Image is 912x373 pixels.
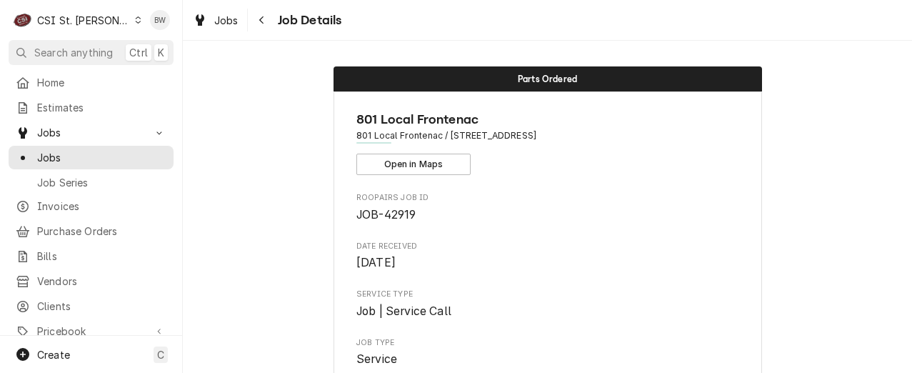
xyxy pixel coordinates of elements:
[356,256,396,269] span: [DATE]
[13,10,33,30] div: C
[9,171,174,194] a: Job Series
[356,337,738,349] span: Job Type
[37,274,166,289] span: Vendors
[187,9,244,32] a: Jobs
[356,241,738,272] div: Date Received
[37,224,166,239] span: Purchase Orders
[356,208,416,222] span: JOB-42919
[9,269,174,293] a: Vendors
[37,75,166,90] span: Home
[158,45,164,60] span: K
[37,299,166,314] span: Clients
[334,66,762,91] div: Status
[37,349,70,361] span: Create
[356,303,738,320] span: Service Type
[356,129,738,142] span: Address
[518,74,577,84] span: Parts Ordered
[9,121,174,144] a: Go to Jobs
[9,294,174,318] a: Clients
[129,45,148,60] span: Ctrl
[356,110,738,175] div: Client Information
[356,154,471,175] button: Open in Maps
[9,40,174,65] button: Search anythingCtrlK
[356,192,738,223] div: Roopairs Job ID
[9,319,174,343] a: Go to Pricebook
[150,10,170,30] div: Brad Wicks's Avatar
[37,150,166,165] span: Jobs
[356,304,451,318] span: Job | Service Call
[37,249,166,264] span: Bills
[37,125,145,140] span: Jobs
[251,9,274,31] button: Navigate back
[9,71,174,94] a: Home
[150,10,170,30] div: BW
[9,244,174,268] a: Bills
[37,175,166,190] span: Job Series
[37,324,145,339] span: Pricebook
[356,110,738,129] span: Name
[356,352,397,366] span: Service
[274,11,342,30] span: Job Details
[9,96,174,119] a: Estimates
[37,100,166,115] span: Estimates
[214,13,239,28] span: Jobs
[356,192,738,204] span: Roopairs Job ID
[9,219,174,243] a: Purchase Orders
[356,351,738,368] span: Job Type
[9,146,174,169] a: Jobs
[356,254,738,272] span: Date Received
[37,199,166,214] span: Invoices
[13,10,33,30] div: CSI St. Louis's Avatar
[157,347,164,362] span: C
[34,45,113,60] span: Search anything
[9,194,174,218] a: Invoices
[356,289,738,319] div: Service Type
[356,289,738,300] span: Service Type
[37,13,130,28] div: CSI St. [PERSON_NAME]
[356,337,738,368] div: Job Type
[356,207,738,224] span: Roopairs Job ID
[356,241,738,252] span: Date Received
